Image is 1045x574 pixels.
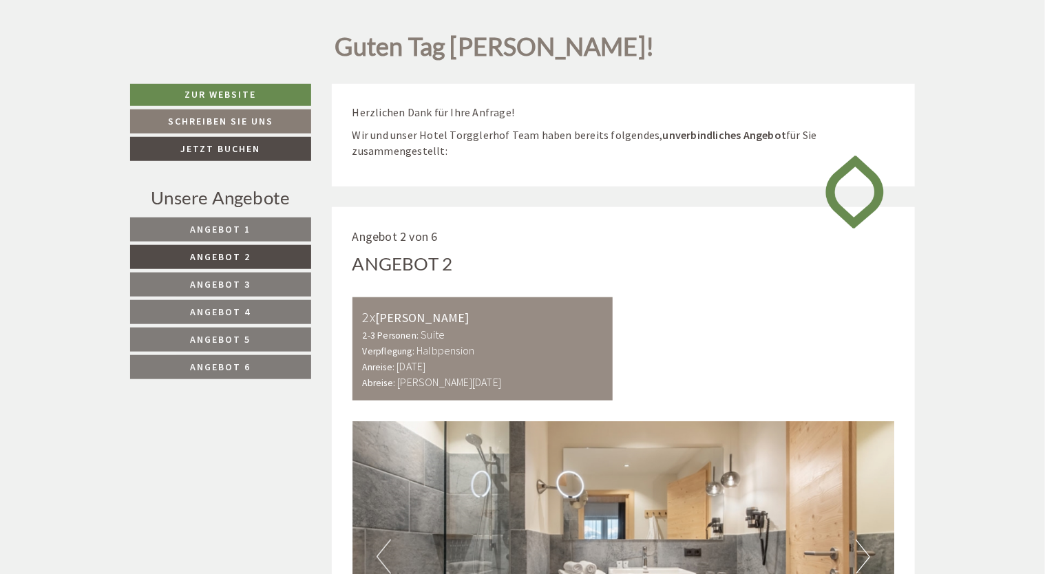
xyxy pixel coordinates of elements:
[363,308,603,328] div: [PERSON_NAME]
[352,127,895,159] p: Wir und unser Hotel Torgglerhof Team haben bereits folgendes, für Sie zusammengestellt:
[815,143,894,241] img: image
[130,137,311,161] a: Jetzt buchen
[190,223,251,235] span: Angebot 1
[421,328,445,341] b: Suite
[352,228,438,244] span: Angebot 2 von 6
[190,361,251,373] span: Angebot 6
[335,33,655,67] h1: Guten Tag [PERSON_NAME]!
[190,251,251,263] span: Angebot 2
[190,306,251,318] span: Angebot 4
[190,333,251,346] span: Angebot 5
[352,251,453,277] div: Angebot 2
[363,308,375,326] b: 2x
[663,128,787,142] strong: unverbindliches Angebot
[363,346,414,357] small: Verpflegung:
[352,105,895,120] p: Herzlichen Dank für Ihre Anfrage!
[363,377,396,389] small: Abreise:
[130,109,311,134] a: Schreiben Sie uns
[130,84,311,106] a: Zur Website
[377,540,391,574] button: Previous
[416,343,474,357] b: Halbpension
[363,330,419,341] small: 2-3 Personen:
[130,185,311,211] div: Unsere Angebote
[397,375,501,389] b: [PERSON_NAME][DATE]
[190,278,251,290] span: Angebot 3
[363,361,395,373] small: Anreise:
[856,540,870,574] button: Next
[397,359,425,373] b: [DATE]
